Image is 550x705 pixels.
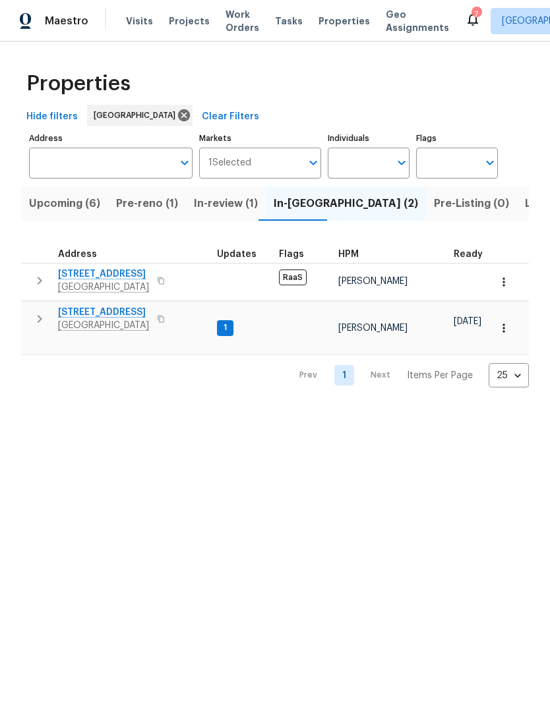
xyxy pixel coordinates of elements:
div: [GEOGRAPHIC_DATA] [87,105,193,126]
span: Upcoming (6) [29,194,100,213]
button: Open [175,154,194,172]
span: [PERSON_NAME] [338,324,408,333]
span: Visits [126,14,153,28]
span: Maestro [45,14,88,28]
button: Open [392,154,411,172]
span: In-[GEOGRAPHIC_DATA] (2) [274,194,418,213]
label: Markets [199,134,322,142]
span: Clear Filters [202,109,259,125]
button: Open [304,154,322,172]
span: [DATE] [454,317,481,326]
label: Flags [416,134,498,142]
label: Address [29,134,193,142]
span: Properties [26,77,131,90]
button: Open [481,154,499,172]
span: Projects [169,14,210,28]
span: Address [58,250,97,259]
div: Earliest renovation start date (first business day after COE or Checkout) [454,250,495,259]
span: Flags [279,250,304,259]
span: 1 Selected [208,157,251,169]
span: Hide filters [26,109,78,125]
nav: Pagination Navigation [287,363,529,387]
span: 1 [218,322,232,333]
a: Goto page 1 [334,365,354,385]
div: 25 [489,358,529,393]
div: 7 [472,8,481,21]
span: Geo Assignments [386,8,449,34]
button: Clear Filters [197,105,264,129]
p: Items Per Page [407,369,473,382]
span: [PERSON_NAME] [338,277,408,286]
span: Pre-Listing (0) [434,194,509,213]
span: RaaS [279,269,307,285]
span: Properties [319,14,370,28]
span: Updates [217,250,257,259]
span: Pre-reno (1) [116,194,178,213]
span: Ready [454,250,483,259]
span: In-review (1) [194,194,258,213]
span: Tasks [275,16,303,26]
span: Work Orders [226,8,259,34]
span: HPM [338,250,359,259]
label: Individuals [328,134,410,142]
button: Hide filters [21,105,83,129]
span: [GEOGRAPHIC_DATA] [94,109,181,122]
